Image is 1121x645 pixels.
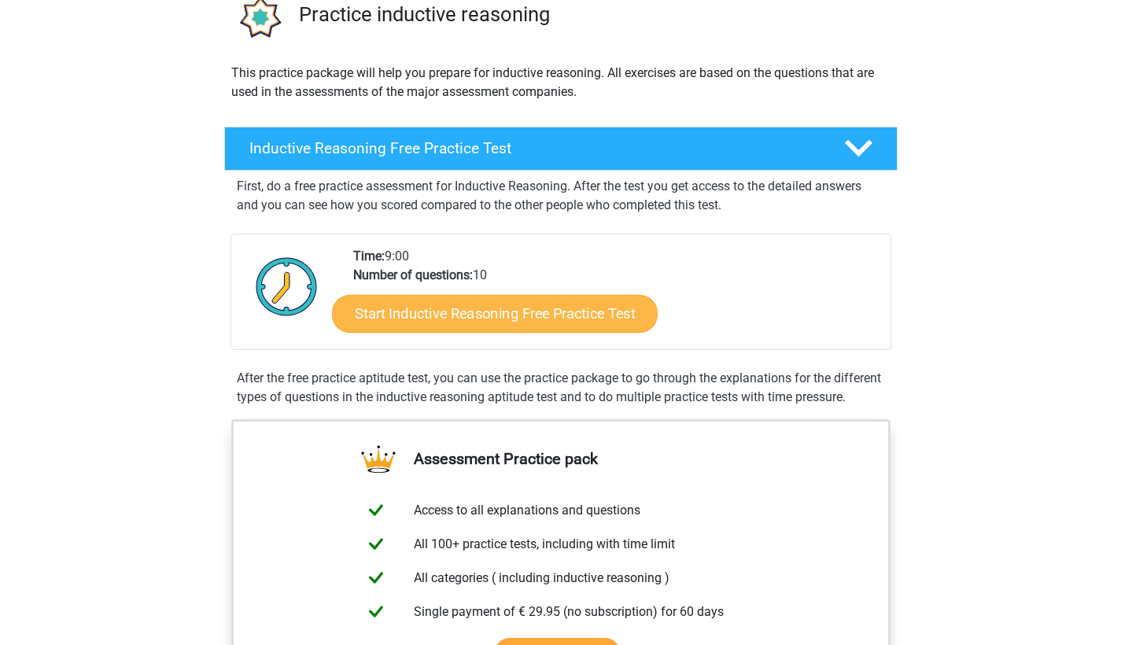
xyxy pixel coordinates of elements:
h3: Practice inductive reasoning [299,2,885,27]
b: Time: [353,249,385,264]
a: Inductive Reasoning Free Practice Test [218,127,904,171]
a: Start Inductive Reasoning Free Practice Test [332,294,658,332]
img: Clock [247,247,326,326]
b: Number of questions: [353,267,473,282]
h4: Inductive Reasoning Free Practice Test [249,139,819,157]
p: First, do a free practice assessment for Inductive Reasoning. After the test you get access to th... [237,177,885,215]
div: 9:00 10 [341,247,890,349]
div: After the free practice aptitude test, you can use the practice package to go through the explana... [230,369,891,407]
p: This practice package will help you prepare for inductive reasoning. All exercises are based on t... [231,64,891,101]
